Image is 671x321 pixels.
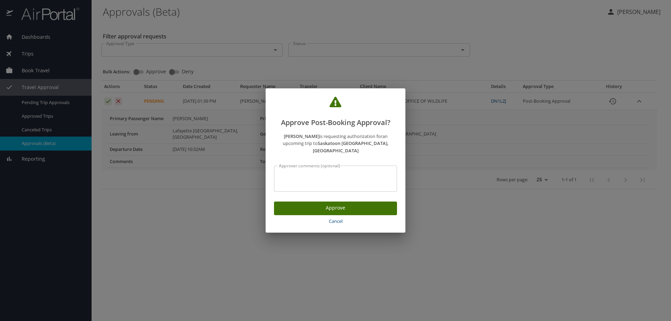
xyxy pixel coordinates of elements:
span: Cancel [277,217,394,225]
strong: Saskatoon [GEOGRAPHIC_DATA], [GEOGRAPHIC_DATA] [313,140,389,154]
p: is requesting authorization for an upcoming trip to [274,133,397,154]
h2: Approve Post-Booking Approval? [274,97,397,128]
strong: [PERSON_NAME] [284,133,319,139]
span: Approve [280,204,391,212]
button: Approve [274,202,397,215]
button: Cancel [274,215,397,227]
